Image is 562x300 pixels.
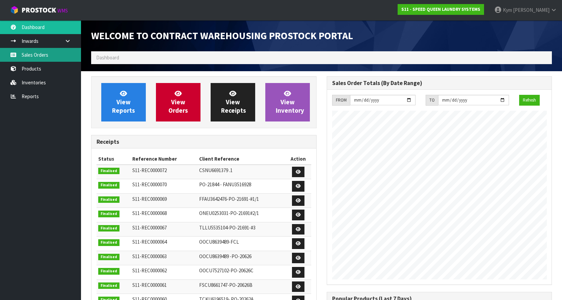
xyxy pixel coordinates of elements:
[98,196,119,203] span: Finalised
[97,154,131,164] th: Status
[276,89,304,115] span: View Inventory
[199,267,253,274] span: OOCU7527102-PO-20626C
[22,6,56,15] span: ProStock
[221,89,246,115] span: View Receipts
[401,6,480,12] strong: S11 - SPEED QUEEN LAUNDRY SYSTEMS
[199,253,251,260] span: OOCU8639489 -PO-20626
[98,268,119,275] span: Finalised
[112,89,135,115] span: View Reports
[156,83,200,121] a: ViewOrders
[199,239,239,245] span: OOCU8639489-FCL
[199,210,259,216] span: ONEU0253031-PO-21691#2/1
[199,196,259,202] span: FFAU3642476-PO-21691-#1/1
[98,168,119,174] span: Finalised
[132,253,167,260] span: S11-REC0000063
[332,95,350,106] div: FROM
[132,224,167,231] span: S11-REC0000067
[98,282,119,289] span: Finalised
[132,282,167,288] span: S11-REC0000061
[132,239,167,245] span: S11-REC0000064
[332,80,547,86] h3: Sales Order Totals (By Date Range)
[197,154,285,164] th: Client Reference
[97,139,311,145] h3: Receipts
[199,282,252,288] span: FSCU8661747-PO-20626B
[426,95,438,106] div: TO
[57,7,68,14] small: WMS
[98,225,119,232] span: Finalised
[132,181,167,188] span: S11-REC0000070
[91,29,353,42] span: Welcome to Contract Warehousing ProStock Portal
[10,6,19,14] img: cube-alt.png
[199,167,233,173] span: CSNU6691379 .1
[132,267,167,274] span: S11-REC0000062
[131,154,197,164] th: Reference Number
[168,89,188,115] span: View Orders
[132,210,167,216] span: S11-REC0000068
[98,239,119,246] span: Finalised
[132,167,167,173] span: S11-REC0000072
[265,83,310,121] a: ViewInventory
[513,7,550,13] span: [PERSON_NAME]
[211,83,255,121] a: ViewReceipts
[96,54,119,61] span: Dashboard
[285,154,311,164] th: Action
[132,196,167,202] span: S11-REC0000069
[98,211,119,217] span: Finalised
[98,254,119,261] span: Finalised
[519,95,540,106] button: Refresh
[503,7,512,13] span: Kym
[101,83,146,121] a: ViewReports
[98,182,119,189] span: Finalised
[199,224,256,231] span: TLLU5535104-PO-21691-#3
[199,181,251,188] span: PO-21844 - FANU3516928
